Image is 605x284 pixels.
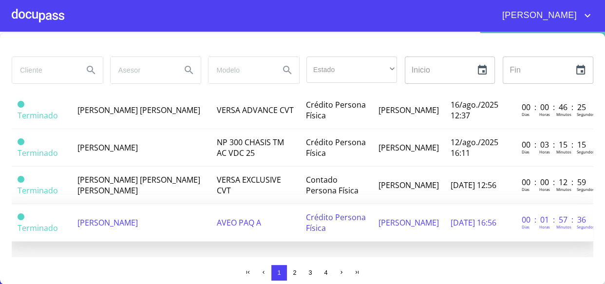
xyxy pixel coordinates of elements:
[451,180,496,190] span: [DATE] 12:56
[522,177,587,188] p: 00 : 00 : 12 : 59
[378,142,439,153] span: [PERSON_NAME]
[216,217,261,228] span: AVEO PAQ A
[556,112,571,117] p: Minutos
[302,265,318,281] button: 3
[77,217,138,228] span: [PERSON_NAME]
[306,99,366,121] span: Crédito Persona Física
[522,187,529,192] p: Dias
[378,217,439,228] span: [PERSON_NAME]
[287,265,302,281] button: 2
[324,269,327,276] span: 4
[77,142,138,153] span: [PERSON_NAME]
[308,269,312,276] span: 3
[18,213,24,220] span: Terminado
[522,112,529,117] p: Dias
[77,105,200,115] span: [PERSON_NAME] [PERSON_NAME]
[556,149,571,154] p: Minutos
[18,138,24,145] span: Terminado
[451,217,496,228] span: [DATE] 16:56
[276,58,299,82] button: Search
[577,187,595,192] p: Segundos
[378,180,439,190] span: [PERSON_NAME]
[539,187,550,192] p: Horas
[277,269,281,276] span: 1
[306,57,397,83] div: ​
[79,58,103,82] button: Search
[216,174,281,196] span: VERSA EXCLUSIVE CVT
[18,110,58,121] span: Terminado
[111,57,174,83] input: search
[271,265,287,281] button: 1
[306,137,366,158] span: Crédito Persona Física
[318,265,334,281] button: 4
[18,176,24,183] span: Terminado
[216,105,293,115] span: VERSA ADVANCE CVT
[378,105,439,115] span: [PERSON_NAME]
[18,223,58,233] span: Terminado
[451,99,498,121] span: 16/ago./2025 12:37
[539,224,550,229] p: Horas
[522,139,587,150] p: 00 : 03 : 15 : 15
[522,102,587,113] p: 00 : 00 : 46 : 25
[216,137,284,158] span: NP 300 CHASIS TM AC VDC 25
[306,174,359,196] span: Contado Persona Física
[556,224,571,229] p: Minutos
[522,149,529,154] p: Dias
[539,112,550,117] p: Horas
[577,112,595,117] p: Segundos
[495,8,593,23] button: account of current user
[208,57,272,83] input: search
[495,8,582,23] span: [PERSON_NAME]
[522,224,529,229] p: Dias
[539,149,550,154] p: Horas
[77,174,200,196] span: [PERSON_NAME] [PERSON_NAME] [PERSON_NAME]
[18,148,58,158] span: Terminado
[577,149,595,154] p: Segundos
[556,187,571,192] p: Minutos
[451,137,498,158] span: 12/ago./2025 16:11
[18,101,24,108] span: Terminado
[306,212,366,233] span: Crédito Persona Física
[293,269,296,276] span: 2
[522,214,587,225] p: 00 : 01 : 57 : 36
[177,58,201,82] button: Search
[18,185,58,196] span: Terminado
[12,57,76,83] input: search
[577,224,595,229] p: Segundos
